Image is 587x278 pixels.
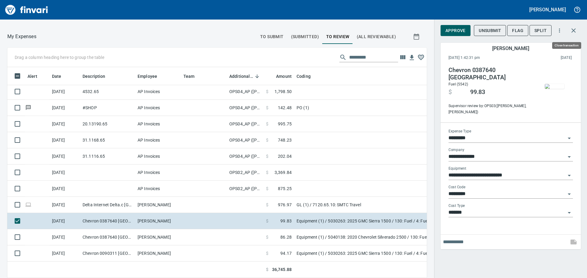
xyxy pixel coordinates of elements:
td: AP Invoices [135,181,181,197]
span: Unsubmit [479,27,501,34]
button: Column choices favorited. Click to reset to default [416,53,426,62]
td: 20.13190.65 [80,116,135,132]
span: $ [266,250,268,256]
td: OPS04_AP ([PERSON_NAME], [PERSON_NAME], [PERSON_NAME], [PERSON_NAME], [PERSON_NAME]) [227,132,264,148]
label: Equipment [449,167,466,170]
td: OPS04_AP ([PERSON_NAME], [PERSON_NAME], [PERSON_NAME], [PERSON_NAME], [PERSON_NAME]) [227,84,264,100]
span: [DATE] 1:42:31 pm [449,55,520,61]
td: [DATE] [50,164,80,181]
td: [DATE] [50,132,80,148]
span: Coding [297,73,311,80]
td: Chevron 0090311 [GEOGRAPHIC_DATA] [80,245,135,262]
label: Expense Type [449,129,471,133]
td: 4532.65 [80,84,135,100]
span: $ [266,234,268,240]
td: Equipment (1) / 5030263: 2025 GMC Sierra 1500 / 130: Fuel / 4: Fuel [294,213,447,229]
span: 875.25 [278,186,292,192]
span: Approve [445,27,466,34]
td: AP Invoices [135,132,181,148]
td: [PERSON_NAME] [135,197,181,213]
span: $ [449,88,452,96]
td: AP Invoices [135,164,181,181]
span: Online transaction [25,203,31,207]
td: AP Invoices [135,148,181,164]
span: This records your note into the expense. If you would like to send a message to an employee inste... [566,235,581,249]
td: AP Invoices [135,100,181,116]
span: 3,369.84 [275,169,292,175]
span: $ [266,266,268,273]
span: $ [266,137,268,143]
span: To Review [326,33,349,41]
p: Drag a column heading here to group the table [15,54,104,60]
td: OPS04_AP ([PERSON_NAME], [PERSON_NAME], [PERSON_NAME], [PERSON_NAME], [PERSON_NAME]) [227,116,264,132]
span: To Submit [260,33,284,41]
span: 748.23 [278,137,292,143]
td: PO (1) [294,100,447,116]
span: 1,798.50 [275,88,292,95]
span: 995.75 [278,121,292,127]
span: Split [534,27,547,34]
td: OPS04_AP ([PERSON_NAME], [PERSON_NAME], [PERSON_NAME], [PERSON_NAME], [PERSON_NAME]) [227,100,264,116]
span: 86.28 [280,234,292,240]
span: Description [83,73,113,80]
td: AP Invoices [135,84,181,100]
span: Team [183,73,203,80]
button: Open [565,208,574,217]
span: Additional Reviewer [229,73,261,80]
span: Alert [28,73,45,80]
td: OPS02_AP ([PERSON_NAME], [PERSON_NAME], [PERSON_NAME], [PERSON_NAME]) [227,164,264,181]
span: This charge was settled by the merchant and appears on the 2025/08/09 statement. [520,55,572,61]
label: Cost Code [449,185,465,189]
span: Coding [297,73,319,80]
span: Date [52,73,69,80]
td: [DATE] [50,245,80,262]
span: $ [266,186,268,192]
button: Split [530,25,552,36]
span: (Submitted) [291,33,319,41]
span: Fuel (5542) [449,82,468,86]
td: #SHOP [80,100,135,116]
button: Open [565,134,574,143]
span: 36,745.88 [272,266,292,273]
span: $ [266,88,268,95]
button: Choose columns to display [398,53,407,62]
td: Chevron 0387640 [GEOGRAPHIC_DATA] [80,213,135,229]
button: Open [565,190,574,198]
td: Equipment (1) / 5030263: 2025 GMC Sierra 1500 / 130: Fuel / 4: Fuel [294,245,447,262]
td: [PERSON_NAME] [135,213,181,229]
h5: [PERSON_NAME] [492,45,529,52]
button: Open [565,171,574,180]
span: 99.83 [470,88,485,96]
span: (All Reviewable) [357,33,396,41]
h5: [PERSON_NAME] [529,6,566,13]
nav: breadcrumb [7,33,36,40]
span: $ [266,202,268,208]
span: Date [52,73,61,80]
td: Equipment (1) / 5040138: 2020 Chevrolet Silverado 2500 / 130: Fuel / 4: Fuel [294,229,447,245]
td: [DATE] [50,213,80,229]
span: Additional Reviewer [229,73,253,80]
span: $ [266,218,268,224]
span: Has messages [25,106,31,110]
span: $ [266,169,268,175]
span: $ [266,105,268,111]
span: 202.04 [278,153,292,159]
span: Flag [512,27,523,34]
span: $ [266,153,268,159]
img: Finvari [4,2,50,17]
td: 31.1116.65 [80,148,135,164]
p: My Expenses [7,33,36,40]
span: Team [183,73,195,80]
span: Amount [268,73,292,80]
td: OPS04_AP ([PERSON_NAME], [PERSON_NAME], [PERSON_NAME], [PERSON_NAME], [PERSON_NAME]) [227,148,264,164]
td: GL (1) / 7120.65.10: SMTC Travel [294,197,447,213]
td: OPS02_AP ([PERSON_NAME], [PERSON_NAME], [PERSON_NAME], [PERSON_NAME]) [227,181,264,197]
td: [PERSON_NAME] [135,229,181,245]
button: Flag [507,25,528,36]
button: [PERSON_NAME] [528,5,567,14]
span: 976.97 [278,202,292,208]
td: [DATE] [50,116,80,132]
td: [DATE] [50,84,80,100]
span: Alert [28,73,37,80]
label: Cost Type [449,204,465,208]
